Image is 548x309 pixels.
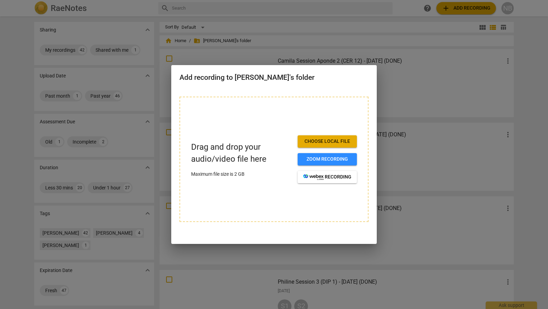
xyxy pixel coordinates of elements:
[191,171,292,178] p: Maximum file size is 2 GB
[191,141,292,165] p: Drag and drop your audio/video file here
[303,174,351,181] span: recording
[298,171,357,183] button: recording
[298,153,357,165] button: Zoom recording
[303,156,351,163] span: Zoom recording
[303,138,351,145] span: Choose local file
[179,73,369,82] h2: Add recording to [PERSON_NAME]'s folder
[298,135,357,148] button: Choose local file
